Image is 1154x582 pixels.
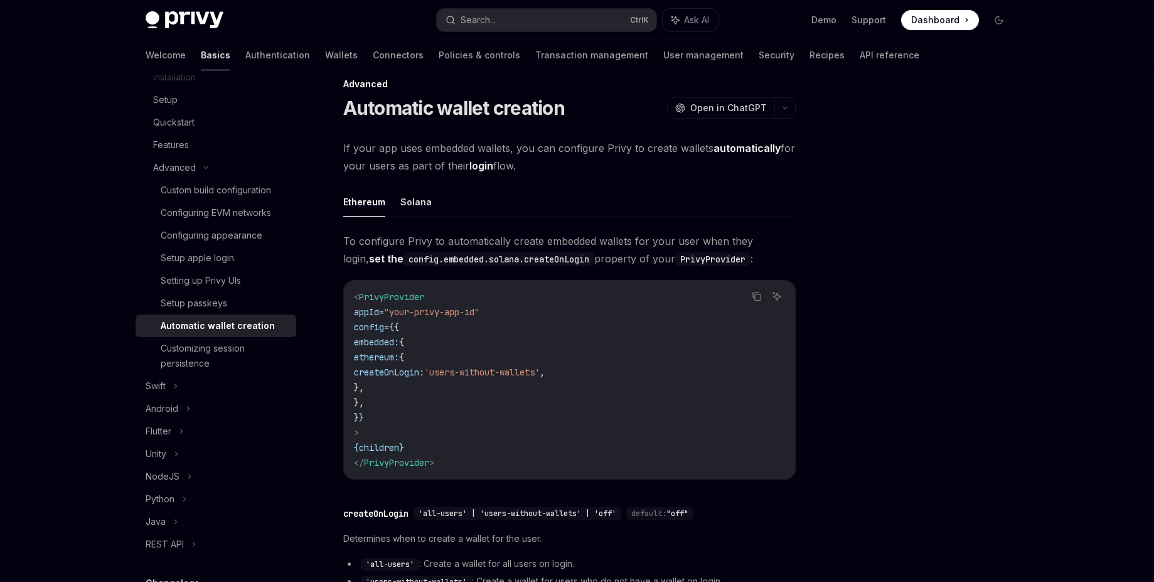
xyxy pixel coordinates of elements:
[354,321,384,333] span: config
[399,352,404,363] span: {
[364,457,429,468] span: PrivyProvider
[153,92,178,107] div: Setup
[419,509,616,519] span: 'all-users' | 'users-without-wallets' | 'off'
[989,10,1009,30] button: Toggle dark mode
[201,40,230,70] a: Basics
[429,457,434,468] span: >
[630,15,649,25] span: Ctrl K
[354,382,364,393] span: },
[146,401,178,416] div: Android
[663,9,718,31] button: Ask AI
[354,337,399,348] span: embedded:
[153,160,196,175] div: Advanced
[343,78,796,90] div: Advanced
[161,205,271,220] div: Configuring EVM networks
[437,9,656,31] button: Search...CtrlK
[161,341,289,371] div: Customizing session persistence
[354,427,359,438] span: >
[860,40,919,70] a: API reference
[384,321,389,333] span: =
[667,97,774,119] button: Open in ChatGPT
[901,10,979,30] a: Dashboard
[161,296,227,311] div: Setup passkeys
[354,352,399,363] span: ethereum:
[146,469,179,484] div: NodeJS
[399,337,404,348] span: {
[146,492,174,507] div: Python
[379,306,384,318] span: =
[136,111,296,134] a: Quickstart
[666,509,688,519] span: "off"
[759,40,794,70] a: Security
[749,288,765,304] button: Copy the contents from the code block
[535,40,648,70] a: Transaction management
[146,379,166,394] div: Swift
[811,14,836,26] a: Demo
[343,556,796,571] li: : Create a wallet for all users on login.
[153,137,189,153] div: Features
[146,424,171,439] div: Flutter
[136,202,296,224] a: Configuring EVM networks
[354,306,379,318] span: appId
[343,531,796,546] span: Determines when to create a wallet for the user.
[713,142,781,154] strong: automatically
[399,442,404,453] span: }
[359,442,399,453] span: children
[161,273,241,288] div: Setting up Privy UIs
[354,397,364,408] span: },
[394,321,399,333] span: {
[343,97,565,119] h1: Automatic wallet creation
[136,247,296,269] a: Setup apple login
[146,40,186,70] a: Welcome
[369,252,594,265] strong: set the
[684,14,709,26] span: Ask AI
[343,187,385,217] button: Ethereum
[136,337,296,375] a: Customizing session persistence
[400,187,432,217] button: Solana
[354,367,424,378] span: createOnLogin:
[675,252,751,266] code: PrivyProvider
[424,367,540,378] span: 'users-without-wallets'
[161,318,275,333] div: Automatic wallet creation
[136,89,296,111] a: Setup
[146,446,166,461] div: Unity
[343,232,796,267] span: To configure Privy to automatically create embedded wallets for your user when they login, proper...
[343,139,796,175] span: If your app uses embedded wallets, you can configure Privy to create wallets for your users as pa...
[136,292,296,315] a: Setup passkeys
[359,412,364,423] span: }
[373,40,424,70] a: Connectors
[461,13,496,28] div: Search...
[354,442,359,453] span: {
[136,224,296,247] a: Configuring appearance
[631,509,666,519] span: default:
[469,159,493,172] strong: login
[911,14,959,26] span: Dashboard
[325,40,358,70] a: Wallets
[354,457,364,468] span: </
[663,40,744,70] a: User management
[136,179,296,202] a: Custom build configuration
[389,321,394,333] span: {
[540,367,545,378] span: ,
[146,537,184,552] div: REST API
[852,14,886,26] a: Support
[354,291,359,303] span: <
[153,115,195,130] div: Quickstart
[136,134,296,156] a: Features
[343,507,409,520] div: createOnLogin
[690,102,767,114] span: Open in ChatGPT
[161,251,234,266] div: Setup apple login
[146,514,166,529] div: Java
[384,306,479,318] span: "your-privy-app-id"
[136,315,296,337] a: Automatic wallet creation
[136,269,296,292] a: Setting up Privy UIs
[354,412,359,423] span: }
[361,558,419,571] code: 'all-users'
[161,183,271,198] div: Custom build configuration
[146,11,223,29] img: dark logo
[359,291,424,303] span: PrivyProvider
[769,288,785,304] button: Ask AI
[439,40,520,70] a: Policies & controls
[403,252,594,266] code: config.embedded.solana.createOnLogin
[809,40,845,70] a: Recipes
